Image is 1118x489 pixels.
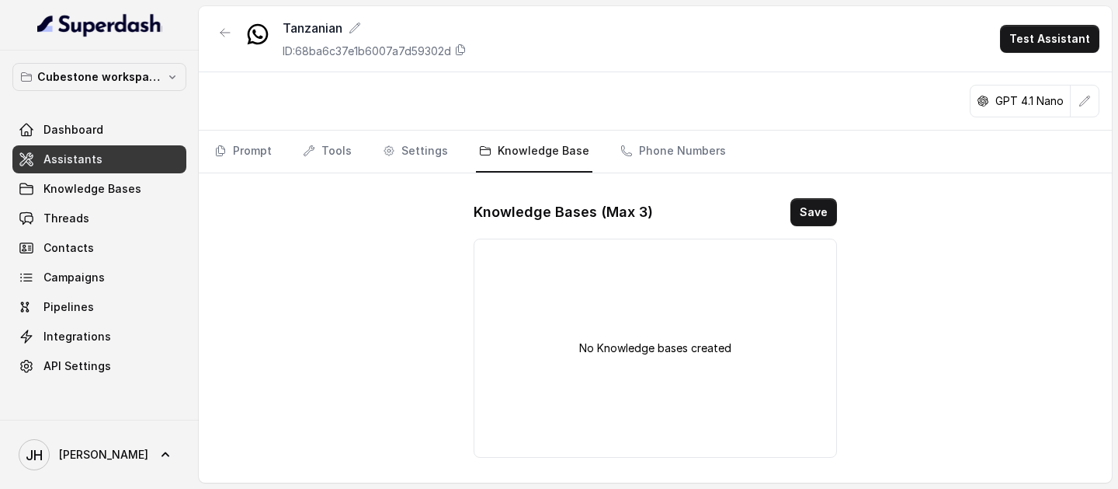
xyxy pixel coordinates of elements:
a: Pipelines [12,293,186,321]
span: Integrations [43,329,111,344]
span: API Settings [43,358,111,374]
a: Dashboard [12,116,186,144]
span: Pipelines [43,299,94,315]
a: API Settings [12,352,186,380]
a: Assistants [12,145,186,173]
p: GPT 4.1 Nano [995,93,1064,109]
span: [PERSON_NAME] [59,447,148,463]
nav: Tabs [211,131,1099,173]
span: Contacts [43,240,94,256]
span: Assistants [43,152,102,167]
button: Test Assistant [1000,25,1099,53]
a: Campaigns [12,264,186,292]
div: Tanzanian [283,19,467,37]
h1: Knowledge Bases (Max 3) [474,200,653,225]
span: Knowledge Bases [43,181,141,197]
a: Settings [380,131,451,173]
span: Threads [43,211,89,226]
a: Integrations [12,323,186,351]
button: Save [790,198,837,226]
img: light.svg [37,12,162,37]
a: [PERSON_NAME] [12,433,186,477]
a: Prompt [211,131,275,173]
span: Campaigns [43,270,105,285]
svg: openai logo [977,95,989,107]
span: Dashboard [43,122,103,138]
p: ID: 68ba6c37e1b6007a7d59302d [283,44,451,59]
text: JH [26,447,43,463]
a: Threads [12,204,186,232]
a: Knowledge Bases [12,175,186,203]
p: Cubestone workspace [37,68,161,86]
a: Phone Numbers [617,131,729,173]
a: Knowledge Base [476,131,592,173]
p: No Knowledge bases created [579,341,731,356]
a: Tools [300,131,355,173]
button: Cubestone workspace [12,63,186,91]
a: Contacts [12,234,186,262]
